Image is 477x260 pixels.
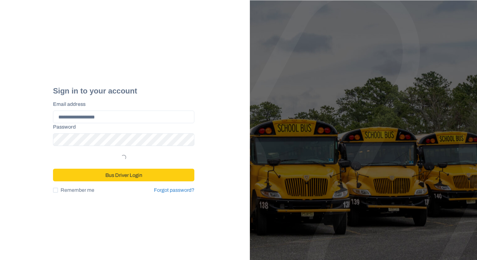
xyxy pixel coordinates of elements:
h2: Sign in to your account [53,87,194,96]
a: Forgot password? [154,187,194,193]
label: Password [53,123,191,131]
a: Forgot password? [154,186,194,194]
label: Email address [53,100,191,108]
button: Bus Driver Login [53,169,194,181]
a: Bus Driver Login [53,170,194,175]
span: Remember me [61,186,94,194]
